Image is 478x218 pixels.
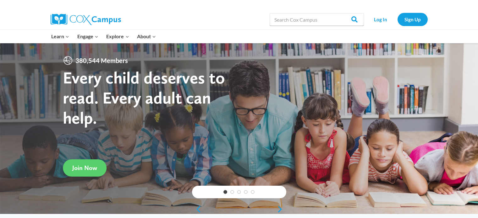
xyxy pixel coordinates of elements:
span: About [137,32,156,40]
a: Sign Up [398,13,428,26]
a: 2 [230,190,234,194]
span: 380,544 Members [73,56,130,66]
span: Explore [106,32,129,40]
span: Join Now [72,164,97,172]
img: Cox Campus [51,14,121,25]
span: Engage [77,32,98,40]
a: previous [192,205,201,213]
nav: Primary Navigation [47,30,160,43]
div: content slider buttons [192,203,286,215]
a: 5 [251,190,255,194]
input: Search Cox Campus [270,13,364,26]
strong: Every child deserves to read. Every adult can help. [63,67,225,127]
a: next [277,205,286,213]
a: Join Now [63,159,107,177]
a: Log In [367,13,394,26]
nav: Secondary Navigation [367,13,428,26]
a: 4 [244,190,248,194]
a: 3 [237,190,241,194]
a: 1 [223,190,227,194]
span: Learn [51,32,69,40]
